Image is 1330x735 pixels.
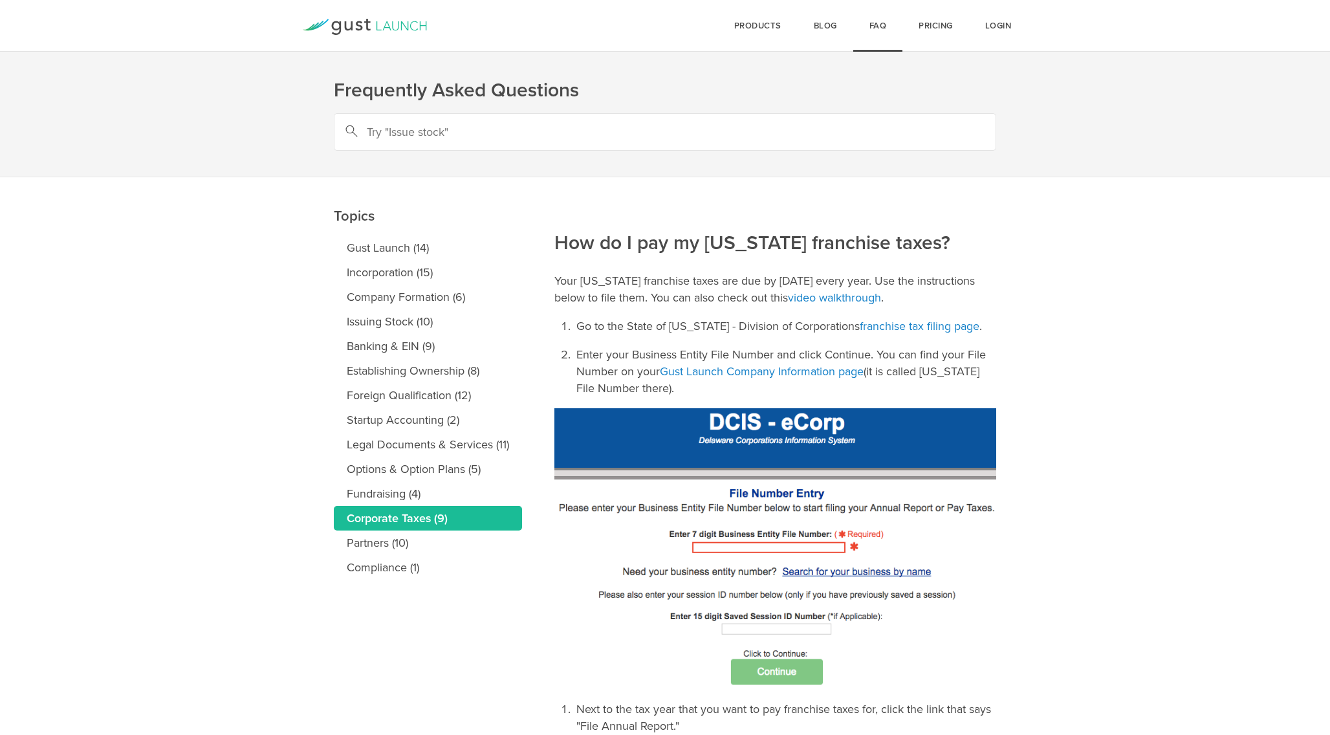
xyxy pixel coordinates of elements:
a: video walkthrough [788,291,881,305]
h2: Topics [334,116,522,229]
a: Gust Launch Company Information page [660,364,864,378]
h1: Frequently Asked Questions [334,78,996,104]
p: Your [US_STATE] franchise taxes are due by [DATE] every year. Use the instructions below to file ... [554,272,996,306]
a: franchise tax filing page [860,319,979,333]
a: Partners (10) [334,531,522,555]
a: Issuing Stock (10) [334,309,522,334]
a: Options & Option Plans (5) [334,457,522,481]
p: Go to the State of [US_STATE] - Division of Corporations . [576,318,996,335]
a: Establishing Ownership (8) [334,358,522,383]
a: Gust Launch (14) [334,236,522,260]
a: Corporate Taxes (9) [334,506,522,531]
li: Next to the tax year that you want to pay franchise taxes for, click the link that says "File Ann... [574,701,996,734]
a: Company Formation (6) [334,285,522,309]
a: Banking & EIN (9) [334,334,522,358]
a: Compliance (1) [334,555,522,580]
input: Try "Issue stock" [334,113,996,151]
a: Foreign Qualification (12) [334,383,522,408]
p: Enter your Business Entity File Number and click Continue. You can find your File Number on your ... [576,346,996,397]
h2: How do I pay my [US_STATE] franchise taxes? [554,143,996,256]
a: Startup Accounting (2) [334,408,522,432]
img: how-do-i-pay-my-delaware-franchise-taxes-img1-c0629dc14113c7d3e8aaff4525be3bfbeed0a867b03b1cace01... [554,408,996,689]
a: Legal Documents & Services (11) [334,432,522,457]
a: Fundraising (4) [334,481,522,506]
a: Incorporation (15) [334,260,522,285]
